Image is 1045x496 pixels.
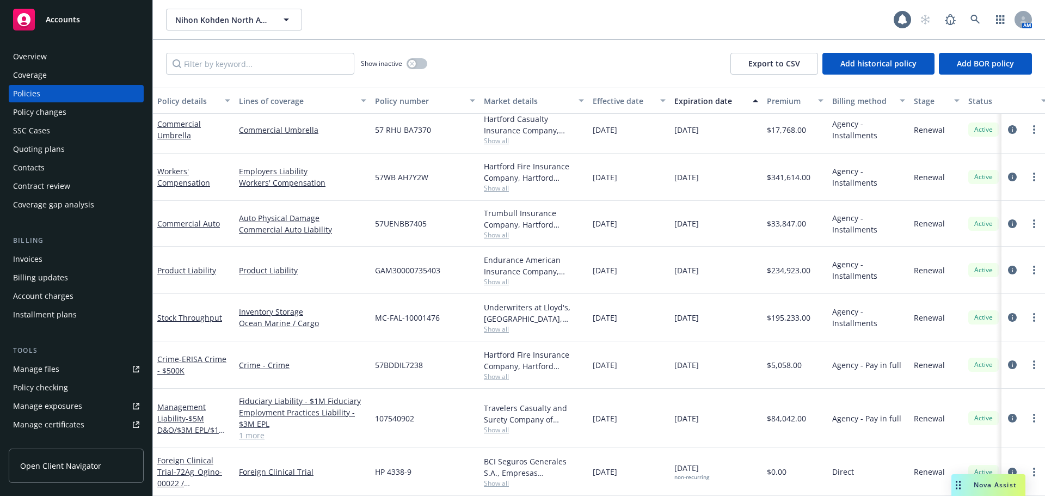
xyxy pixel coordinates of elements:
[9,140,144,158] a: Quoting plans
[13,360,59,378] div: Manage files
[484,324,584,334] span: Show all
[832,212,905,235] span: Agency - Installments
[1028,412,1041,425] a: more
[1028,358,1041,371] a: more
[832,118,905,141] span: Agency - Installments
[973,313,994,322] span: Active
[239,395,366,407] a: Fiduciary Liability - $1M Fiduciary
[9,159,144,176] a: Contacts
[46,15,80,24] span: Accounts
[239,317,366,329] a: Ocean Marine / Cargo
[1006,466,1019,479] a: circleInformation
[1028,466,1041,479] a: more
[767,218,806,229] span: $33,847.00
[957,58,1014,69] span: Add BOR policy
[484,456,584,479] div: BCI Seguros Generales S.A., Empresas [PERSON_NAME] S.A.C., Clinical Trials Insurance Services Lim...
[9,416,144,433] a: Manage certificates
[157,354,226,376] span: - ERISA Crime - $500K
[973,125,994,134] span: Active
[239,359,366,371] a: Crime - Crime
[1006,123,1019,136] a: circleInformation
[13,250,42,268] div: Invoices
[674,172,699,183] span: [DATE]
[484,207,584,230] div: Trumbull Insurance Company, Hartford Insurance Group
[973,413,994,423] span: Active
[973,467,994,477] span: Active
[235,88,371,114] button: Lines of coverage
[9,196,144,213] a: Coverage gap analysis
[9,397,144,415] span: Manage exposures
[239,224,366,235] a: Commercial Auto Liability
[832,359,901,371] span: Agency - Pay in full
[375,95,463,107] div: Policy number
[239,466,366,477] a: Foreign Clinical Trial
[239,306,366,317] a: Inventory Storage
[9,250,144,268] a: Invoices
[239,265,366,276] a: Product Liability
[375,466,411,477] span: HP 4338-9
[674,359,699,371] span: [DATE]
[13,269,68,286] div: Billing updates
[13,397,82,415] div: Manage exposures
[484,277,584,286] span: Show all
[13,140,65,158] div: Quoting plans
[9,48,144,65] a: Overview
[153,88,235,114] button: Policy details
[832,95,893,107] div: Billing method
[157,95,218,107] div: Policy details
[593,466,617,477] span: [DATE]
[157,402,226,446] a: Management Liability
[674,413,699,424] span: [DATE]
[484,254,584,277] div: Endurance American Insurance Company, Sompo International
[593,413,617,424] span: [DATE]
[157,265,216,275] a: Product Liability
[13,103,66,121] div: Policy changes
[13,85,40,102] div: Policies
[767,466,786,477] span: $0.00
[13,306,77,323] div: Installment plans
[484,113,584,136] div: Hartford Casualty Insurance Company, Hartford Insurance Group
[674,265,699,276] span: [DATE]
[157,166,210,188] a: Workers' Compensation
[828,88,909,114] button: Billing method
[968,95,1035,107] div: Status
[157,119,201,140] a: Commercial Umbrella
[13,379,68,396] div: Policy checking
[1006,264,1019,277] a: circleInformation
[1028,311,1041,324] a: more
[9,85,144,102] a: Policies
[166,53,354,75] input: Filter by keyword...
[239,124,366,136] a: Commercial Umbrella
[484,349,584,372] div: Hartford Fire Insurance Company, Hartford Insurance Group
[9,434,144,452] a: Manage claims
[674,124,699,136] span: [DATE]
[361,59,402,68] span: Show inactive
[914,124,945,136] span: Renewal
[767,265,810,276] span: $234,923.00
[484,183,584,193] span: Show all
[822,53,935,75] button: Add historical policy
[974,480,1017,489] span: Nova Assist
[13,196,94,213] div: Coverage gap analysis
[13,177,70,195] div: Contract review
[914,413,945,424] span: Renewal
[674,312,699,323] span: [DATE]
[593,312,617,323] span: [DATE]
[939,9,961,30] a: Report a Bug
[964,9,986,30] a: Search
[767,172,810,183] span: $341,614.00
[914,9,936,30] a: Start snowing
[674,474,709,481] div: non-recurring
[157,413,226,446] span: - $5M D&O/$3M EPL/$1M Fid
[1006,170,1019,183] a: circleInformation
[674,462,709,481] span: [DATE]
[674,218,699,229] span: [DATE]
[9,360,144,378] a: Manage files
[484,161,584,183] div: Hartford Fire Insurance Company, Hartford Insurance Group
[914,95,948,107] div: Stage
[832,413,901,424] span: Agency - Pay in full
[763,88,828,114] button: Premium
[832,466,854,477] span: Direct
[914,265,945,276] span: Renewal
[484,230,584,240] span: Show all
